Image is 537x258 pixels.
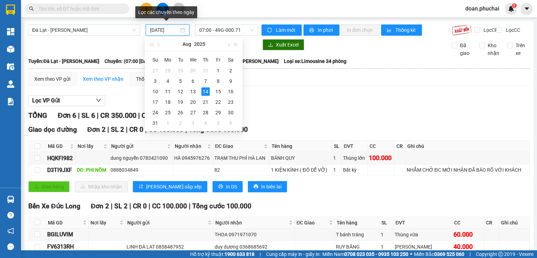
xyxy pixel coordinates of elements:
span: Chuyến: (07:00 [DATE]) [105,57,156,65]
span: 1 [513,3,515,8]
span: ĐC Giao [296,219,328,227]
span: | [138,111,140,120]
td: 2025-08-18 [162,97,174,107]
span: Thống kê [395,26,416,34]
span: Đơn 2 [87,126,106,134]
td: 2025-09-02 [174,118,187,128]
div: 27 [189,108,197,117]
th: CC [368,141,394,152]
div: HQKFI982 [47,154,74,163]
div: Xem theo VP gửi [34,75,70,83]
span: | [78,111,80,120]
th: Su [149,54,162,65]
img: logo-vxr [6,5,15,15]
span: Nơi lấy [78,142,102,150]
span: Xuất Excel [276,41,299,49]
div: Thống kê [136,75,156,83]
th: ĐVT [342,141,368,152]
td: 2025-08-27 [187,107,199,118]
div: 1 [333,166,341,174]
div: Thùng vừa [395,231,451,238]
span: Miền Bắc [414,250,464,258]
div: 82 [214,166,268,174]
div: 18 [164,98,172,106]
span: Người nhận [175,142,206,150]
input: 14/08/2025 [150,26,179,34]
span: Người gửi [111,142,165,150]
img: solution-icon [7,98,14,105]
td: 2025-08-30 [224,107,237,118]
div: 0888034849 [110,166,171,174]
span: SL 2 [114,202,128,210]
button: downloadNhập kho nhận [75,181,128,192]
div: duy dương 0368685692 [215,243,294,251]
span: Nơi lấy [91,219,118,227]
span: | [107,126,109,134]
span: notification [7,228,14,234]
span: printer [218,184,223,189]
button: file-add [157,3,169,15]
div: 3 [189,119,197,127]
td: 2025-08-21 [199,97,212,107]
div: 28 [201,108,210,117]
span: | [149,202,150,210]
td: 2025-08-28 [199,107,212,118]
th: Sa [224,54,237,65]
div: HÀ 0945976276 [174,154,212,162]
span: Tổng cước 100.000 [192,202,251,210]
button: uploadGiao hàng [28,181,70,192]
img: dashboard-icon [7,28,14,35]
th: Tên hàng [335,217,380,229]
div: 13 [189,87,197,96]
button: printerIn phơi [303,24,339,36]
div: 15 [214,87,222,96]
div: 26 [176,108,185,117]
div: NHẮM CHỞ ĐC MỚI NHẬN ĐÃ BÁO RÕ VỚI KHÁCH [407,166,528,174]
span: Mã GD [48,219,81,227]
span: Làm mới [276,26,296,34]
button: bar-chartThống kê [381,24,422,36]
td: 2025-08-05 [174,76,187,86]
div: 1 [214,66,222,75]
span: Kho nhận [485,42,502,57]
strong: 1900 633 818 [224,251,255,257]
button: plus [140,3,152,15]
button: syncLàm mới [262,24,302,36]
div: 31 [151,119,159,127]
span: | [126,126,128,134]
span: bar-chart [387,28,393,33]
span: Người nhận [215,219,288,227]
td: 2025-08-10 [149,86,162,97]
td: 2025-08-29 [212,107,224,118]
td: 2025-08-07 [199,76,212,86]
th: Th [199,54,212,65]
span: Đà Lạt - Gia Lai [32,25,136,35]
span: | [97,111,99,120]
div: 5 [176,77,185,85]
div: 9 [227,77,235,85]
div: RUY BĂNG [336,243,378,251]
div: 30 [227,108,235,117]
div: 1 [333,154,341,162]
span: copyright [498,252,503,257]
span: Lọc CC [503,26,521,34]
div: 10 [151,87,159,96]
span: Người gửi [127,219,206,227]
div: BGILUVIM [47,230,87,239]
span: Lọc VP Gửi [32,96,60,105]
td: 2025-08-31 [149,118,162,128]
strong: 0369 525 060 [434,251,464,257]
span: Cung cấp máy in - giấy in: [266,250,321,258]
span: printer [253,184,258,189]
td: BGILUVIM [46,229,89,241]
div: Bất kỳ [343,166,366,174]
div: 30 [189,66,197,75]
td: 2025-07-30 [187,65,199,76]
button: Lọc VP Gửi [28,95,105,106]
th: We [187,54,199,65]
span: 07:00 - 49G-000.71 [199,25,254,35]
div: 12 [176,87,185,96]
div: 7 [201,77,210,85]
td: 2025-08-20 [187,97,199,107]
span: sync [267,28,273,33]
